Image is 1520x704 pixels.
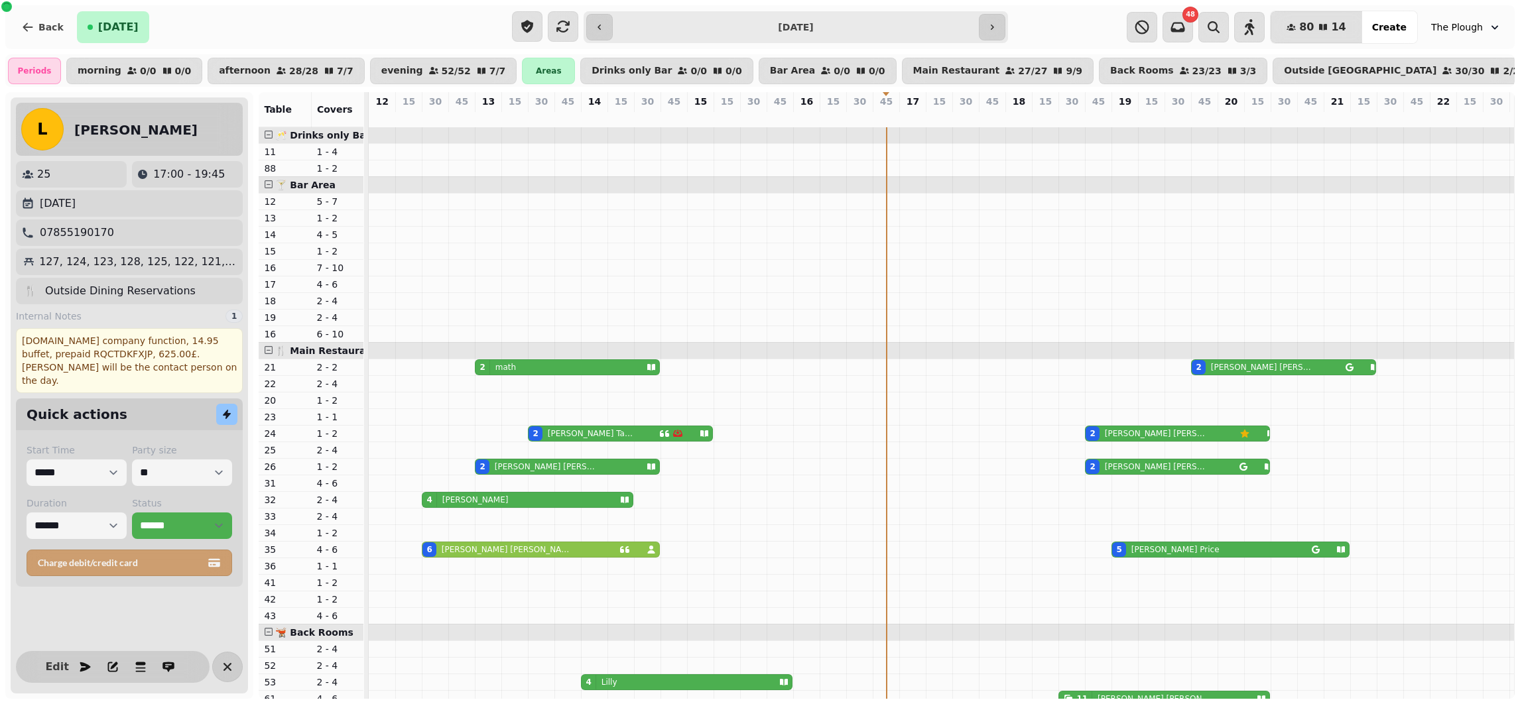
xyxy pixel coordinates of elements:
p: 28 / 28 [289,66,318,76]
p: 0 [615,111,626,124]
p: Bar Area [770,66,816,76]
button: Edit [44,654,70,680]
p: 1 - 2 [316,593,358,606]
p: 6 - 10 [316,327,358,341]
p: 0 [801,111,812,124]
p: 15 [615,95,627,108]
p: 0 [934,111,944,124]
label: Duration [27,497,127,510]
p: 2 / 2 [1503,66,1519,76]
p: 7 - 10 [316,261,358,274]
p: 15 [827,95,840,108]
p: 10 [430,111,440,124]
p: 15 [721,95,733,108]
p: 30 [429,95,442,108]
p: 45 [1198,95,1211,108]
p: 15 [694,95,707,108]
p: 0 [668,111,679,124]
p: 0 [562,111,573,124]
div: [DOMAIN_NAME] company function, 14.95 buffet, prepaid RQCTDKFXJP, 625.00£. [PERSON_NAME] will be ... [16,328,243,393]
p: 15 [1358,95,1370,108]
p: 0 [1146,111,1157,124]
p: 2 - 4 [316,493,358,506]
p: evening [381,66,423,76]
p: 45 [880,95,893,108]
p: [PERSON_NAME] [442,495,509,505]
p: 17:00 - 19:45 [153,166,225,182]
button: 8014 [1271,11,1362,43]
p: 32 [264,493,306,506]
p: 2 - 4 [316,294,358,308]
p: Main Restaurant [913,66,1000,76]
p: 15 [1039,95,1052,108]
span: [DATE] [98,22,139,32]
p: 30 [960,95,972,108]
p: 15 [1145,95,1158,108]
button: Main Restaurant27/279/9 [902,58,1094,84]
p: 20 [264,394,306,407]
p: 2 - 4 [316,377,358,390]
div: 2 [479,461,485,472]
p: 30 [1384,95,1397,108]
p: 0 [1013,111,1024,124]
button: Bar Area0/00/0 [759,58,897,84]
p: 11 [264,145,306,158]
p: 🍴 [24,283,37,299]
p: 14 [264,228,306,241]
button: Back Rooms23/233/3 [1099,58,1267,84]
p: 0 [509,111,520,124]
p: Back Rooms [1110,66,1174,76]
p: 16 [800,95,813,108]
p: 0 [1252,111,1263,124]
p: 14 [588,95,601,108]
p: 17 [264,278,306,291]
p: 19 [1119,95,1131,108]
p: 0 / 0 [869,66,885,76]
p: 07855190170 [40,225,114,241]
p: 0 / 0 [726,66,742,76]
p: 0 [1040,111,1050,124]
p: 13 [264,211,306,225]
p: 43 [264,609,306,622]
p: 4 [589,111,600,124]
p: 45 [1092,95,1105,108]
p: 22 [264,377,306,390]
p: 1 - 4 [316,145,358,158]
p: 3 / 3 [1240,66,1257,76]
p: 18 [264,294,306,308]
p: 30 [1278,95,1291,108]
p: 9 / 9 [1066,66,1082,76]
p: 16 [264,261,306,274]
p: 34 [264,526,306,540]
p: 13 [482,95,495,108]
p: 31 [264,477,306,490]
p: 0 [403,111,414,124]
p: 27 / 27 [1018,66,1047,76]
div: 2 [1196,362,1201,373]
p: 5 - 7 [316,195,358,208]
p: [PERSON_NAME] [PERSON_NAME] [1211,362,1313,373]
p: 45 [774,95,787,108]
p: 8 [642,111,653,124]
p: 30 [535,95,548,108]
p: 33 [264,510,306,523]
span: Covers [317,104,353,115]
p: 4 [483,111,493,124]
p: 4 - 6 [316,543,358,556]
p: 25 [907,111,918,124]
p: 51 [264,642,306,656]
p: 4 [1093,111,1104,124]
p: 0 [1226,111,1236,124]
span: 48 [1186,11,1195,18]
div: Periods [8,58,61,84]
span: The Plough [1431,21,1483,34]
p: 7 / 7 [489,66,506,76]
p: 7 / 7 [337,66,353,76]
p: morning [78,66,121,76]
p: 4 - 6 [316,278,358,291]
div: 5 [1116,544,1121,555]
p: 0 [881,111,891,124]
p: 0 [775,111,785,124]
p: 0 [456,111,467,124]
p: 1 - 2 [316,460,358,473]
